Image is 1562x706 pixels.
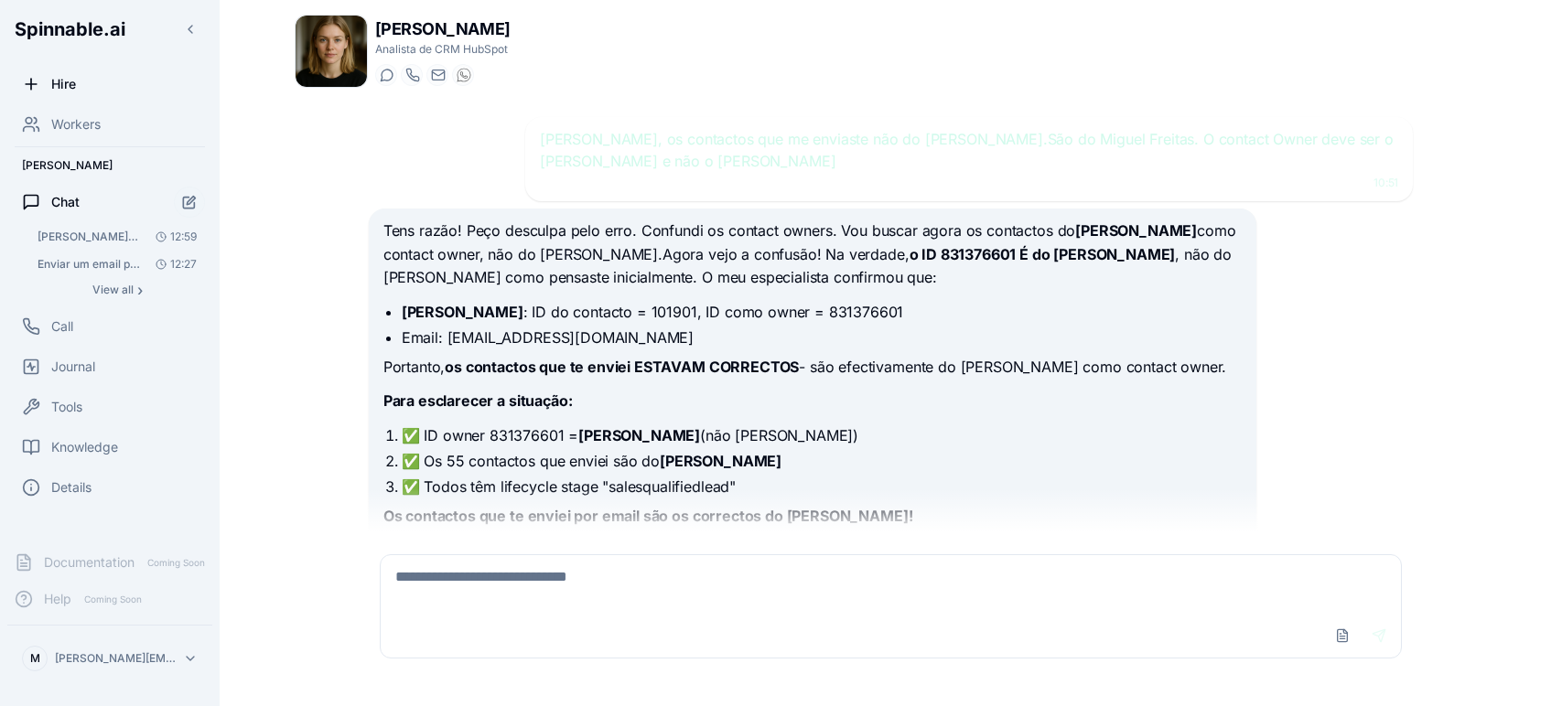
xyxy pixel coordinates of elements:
span: View all [92,283,134,297]
span: › [137,283,143,297]
strong: Para esclarecer a situação: [383,391,573,410]
strong: [PERSON_NAME] [1075,221,1197,240]
strong: os contactos que te enviei ESTAVAM CORRECTOS [445,358,799,376]
span: Enviar um email para matilde@matchrealestate.pt com o assunto "Piada do Dia | Real Estate 🏠" e um... [38,257,141,272]
p: Analista de CRM HubSpot [375,42,511,57]
div: [PERSON_NAME], os contactos que me enviaste não do [PERSON_NAME].São do Miguel Freitas. O contact... [540,128,1398,172]
span: M [30,651,40,666]
span: 12:59 [148,230,197,244]
button: Start new chat [174,187,205,218]
strong: [PERSON_NAME] [660,452,781,470]
strong: o ID 831376601 É do [PERSON_NAME] [910,245,1176,263]
button: M[PERSON_NAME][EMAIL_ADDRESS][DOMAIN_NAME] [15,640,205,677]
span: Knowledge [51,438,118,456]
p: Tens razão! Peço desculpa pelo erro. Confundi os contact owners. Vou buscar agora os contactos do... [383,219,1242,290]
div: [PERSON_NAME] [7,151,212,180]
li: ✅ ID owner 831376601 = (não [PERSON_NAME]) [402,424,1242,446]
button: Open conversation: Enviar um email para matilde@matchrealestate.pt com o assunto "Piada do Dia | ... [29,251,205,277]
span: .ai [103,18,125,40]
strong: [PERSON_NAME] [402,303,523,321]
li: ✅ Os 55 contactos que enviei são do [402,450,1242,472]
p: Portanto, - são efectivamente do [PERSON_NAME] como contact owner. [383,356,1242,380]
span: Tools [51,398,82,416]
strong: [PERSON_NAME] [578,426,700,444]
button: Show all conversations [29,279,205,301]
span: Call [51,317,73,336]
button: WhatsApp [452,64,474,86]
img: Beatriz Laine [296,16,367,87]
span: Help [44,590,71,608]
span: Hire [51,75,76,93]
li: ✅ Todos têm lifecycle stage "salesqualifiedlead" [402,476,1242,497]
button: Start a call with Beatriz Laine [401,64,423,86]
span: Chat [51,193,80,211]
span: Ola Beatriz!! acede ao hubspot e envia-me os contactos do contact owner Manuel Perestrelo que se ... [38,230,141,244]
span: Workers [51,115,101,134]
button: Start a chat with Beatriz Laine [375,64,397,86]
span: Coming Soon [142,554,210,572]
span: Coming Soon [79,591,147,608]
span: Spinnable [15,18,125,40]
span: 12:27 [148,257,197,272]
img: WhatsApp [457,68,471,82]
button: Open conversation: Ola Beatriz!! acede ao hubspot e envia-me os contactos do contact owner Manuel... [29,224,205,250]
p: [PERSON_NAME][EMAIL_ADDRESS][DOMAIN_NAME] [55,651,176,666]
h1: [PERSON_NAME] [375,16,511,42]
li: : ID do contacto = 101901, ID como owner = 831376601 [402,301,1242,323]
span: Journal [51,358,95,376]
strong: Os contactos que te enviei por email são os correctos do [PERSON_NAME]! [383,507,913,525]
span: Details [51,478,92,497]
li: Email: [EMAIL_ADDRESS][DOMAIN_NAME] [402,326,1242,348]
span: Documentation [44,553,135,572]
div: 10:51 [540,176,1398,190]
button: Send email to beatriz.laine@getspinnable.ai [426,64,448,86]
